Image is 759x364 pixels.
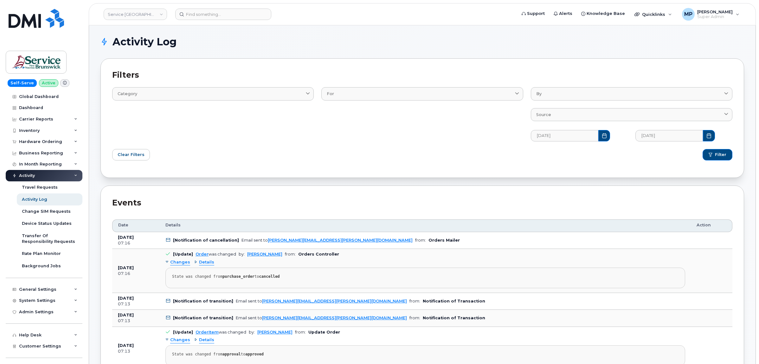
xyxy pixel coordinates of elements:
[112,87,314,100] a: Category
[196,330,246,335] div: was changed
[531,87,732,100] a: By
[118,271,154,276] div: 07:16
[118,296,134,301] b: [DATE]
[295,330,306,335] span: from:
[196,252,209,257] a: Order
[259,274,280,279] strong: cancelled
[118,313,134,317] b: [DATE]
[247,252,282,257] a: [PERSON_NAME]
[409,299,420,303] span: from:
[172,274,679,279] div: State was changed from to
[170,337,190,343] span: Changes
[165,222,181,228] span: Details
[285,252,296,257] span: from:
[409,315,420,320] span: from:
[199,337,214,343] span: Details
[245,352,264,356] strong: approved
[118,91,137,97] span: Category
[118,240,154,246] div: 07:16
[321,87,523,100] a: For
[173,330,193,335] b: [Update]
[118,318,154,324] div: 07:13
[172,352,679,357] div: State was changed from to
[236,315,407,320] div: Email sent to
[173,315,233,320] b: [Notification of transition]
[199,259,214,265] span: Details
[598,130,610,141] button: Choose Date
[423,299,485,303] b: Notification of Transaction
[327,91,334,97] span: For
[241,238,413,243] div: Email sent to
[118,348,154,354] div: 07:13
[635,130,703,141] input: MM/DD/YYYY
[222,352,241,356] strong: approval
[268,238,413,243] a: [PERSON_NAME][EMAIL_ADDRESS][PERSON_NAME][DOMAIN_NAME]
[196,252,236,257] div: was changed
[536,112,551,118] span: Source
[257,330,293,335] a: [PERSON_NAME]
[173,252,193,257] b: [Update]
[173,299,233,303] b: [Notification of transition]
[531,108,732,121] a: Source
[196,330,219,335] a: OrderItem
[308,330,340,335] b: Update Order
[703,149,732,160] button: Filter
[536,91,542,97] span: By
[118,152,145,158] span: Clear Filters
[113,37,177,47] span: Activity Log
[239,252,245,257] span: by:
[118,222,128,228] span: Date
[173,238,239,243] b: [Notification of cancellation]
[112,70,732,80] h2: Filters
[715,152,726,158] span: Filter
[118,343,134,348] b: [DATE]
[415,238,426,243] span: from:
[262,315,407,320] a: [PERSON_NAME][EMAIL_ADDRESS][PERSON_NAME][DOMAIN_NAME]
[298,252,339,257] b: Orders Controller
[112,149,150,160] button: Clear Filters
[118,235,134,240] b: [DATE]
[112,197,732,209] div: Events
[262,299,407,303] a: [PERSON_NAME][EMAIL_ADDRESS][PERSON_NAME][DOMAIN_NAME]
[118,265,134,270] b: [DATE]
[691,219,732,232] th: Action
[118,301,154,307] div: 07:13
[703,130,715,141] button: Choose Date
[170,259,190,265] span: Changes
[531,130,598,141] input: MM/DD/YYYY
[236,299,407,303] div: Email sent to
[423,315,485,320] b: Notification of Transaction
[428,238,460,243] b: Orders Mailer
[222,274,254,279] strong: purchase_order
[249,330,255,335] span: by:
